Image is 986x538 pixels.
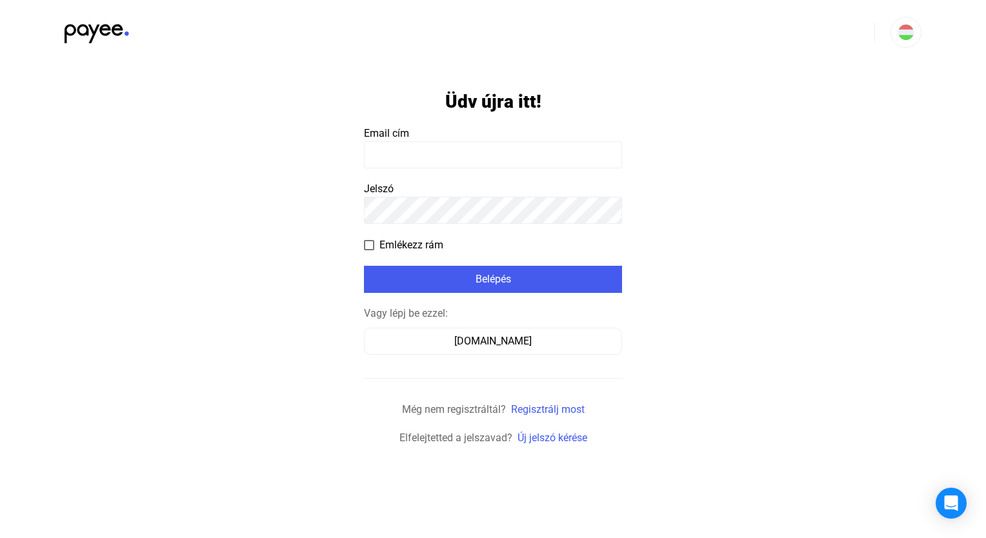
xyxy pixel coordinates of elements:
[364,266,622,293] button: Belépés
[364,183,394,195] span: Jelszó
[476,273,511,285] font: Belépés
[65,17,129,43] img: black-payee-blue-dot.svg
[898,25,914,40] img: HU
[364,306,622,321] div: Vagy lépj be ezzel:
[379,239,443,251] font: Emlékezz rám
[364,328,622,355] button: [DOMAIN_NAME]
[936,488,967,519] div: Open Intercom Messenger
[445,90,541,113] h1: Üdv újra itt!
[402,403,506,415] span: Még nem regisztráltál?
[399,432,512,444] span: Elfelejtetted a jelszavad?
[511,403,585,415] a: Regisztrálj most
[364,127,409,139] span: Email cím
[454,335,532,347] font: [DOMAIN_NAME]
[364,335,622,347] a: [DOMAIN_NAME]
[518,432,587,444] a: Új jelszó kérése
[890,17,921,48] button: HU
